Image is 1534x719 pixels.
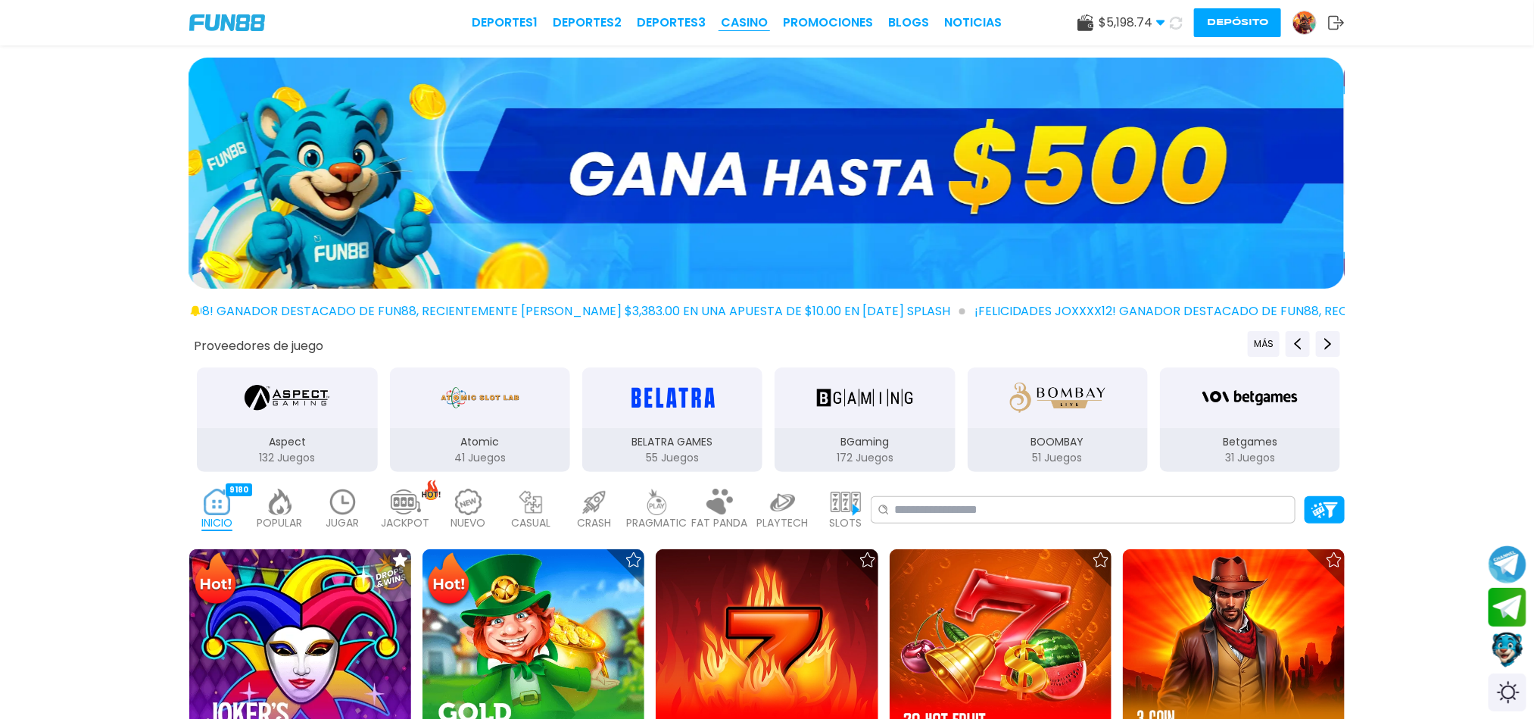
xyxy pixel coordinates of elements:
[390,450,570,466] p: 41 Juegos
[191,551,240,610] img: Hot
[516,489,547,515] img: casual_light.webp
[1292,11,1328,35] a: Avatar
[768,489,798,515] img: playtech_light.webp
[553,14,622,32] a: Deportes2
[194,338,323,354] button: Proveedores de juego
[70,302,965,320] span: ¡FELICIDADES moxxx08! GANADOR DESTACADO DE FUN88, RECIENTEMENTE [PERSON_NAME] $3,383.00 EN UNA AP...
[1286,331,1310,357] button: Previous providers
[1489,674,1526,711] div: Switch theme
[968,450,1148,466] p: 51 Juegos
[451,515,486,531] p: NUEVO
[384,366,576,474] button: Atomic
[962,366,1154,474] button: BOOMBAY
[1099,14,1165,32] span: $ 5,198.74
[454,489,484,515] img: new_light.webp
[1316,331,1340,357] button: Next providers
[637,14,706,32] a: Deportes3
[1194,8,1281,37] button: Depósito
[579,489,610,515] img: crash_light.webp
[576,366,769,474] button: BELATRA GAMES
[627,515,687,531] p: PRAGMATIC
[257,515,303,531] p: POPULAR
[202,489,232,515] img: home_active.webp
[328,489,358,515] img: recent_light.webp
[391,489,421,515] img: jackpot_light.webp
[512,515,551,531] p: CASUAL
[577,515,611,531] p: CRASH
[424,551,473,610] img: Hot
[197,434,377,450] p: Aspect
[226,483,252,496] div: 9180
[582,434,762,450] p: BELATRA GAMES
[191,366,383,474] button: Aspect
[831,489,861,515] img: slots_light.webp
[721,14,768,32] a: CASINO
[1160,450,1340,466] p: 31 Juegos
[757,515,809,531] p: PLAYTECH
[326,515,360,531] p: JUGAR
[1154,366,1346,474] button: Betgames
[582,450,762,466] p: 55 Juegos
[1202,377,1298,419] img: Betgames
[189,14,265,31] img: Company Logo
[197,450,377,466] p: 132 Juegos
[472,14,538,32] a: Deportes1
[829,515,862,531] p: SLOTS
[1248,331,1280,357] button: Previous providers
[783,14,873,32] a: Promociones
[692,515,748,531] p: FAT PANDA
[438,377,522,419] img: Atomic
[422,480,441,500] img: hot
[775,450,955,466] p: 172 Juegos
[705,489,735,515] img: fat_panda_light.webp
[769,366,961,474] button: BGaming
[382,515,430,531] p: JACKPOT
[817,377,912,419] img: BGaming
[944,14,1002,32] a: NOTICIAS
[642,489,672,515] img: pragmatic_light.webp
[1311,502,1338,518] img: Platform Filter
[1489,545,1526,584] button: Join telegram channel
[775,434,955,450] p: BGaming
[245,377,329,419] img: Aspect
[1489,630,1526,670] button: Contact customer service
[1010,377,1105,419] img: BOOMBAY
[625,377,720,419] img: BELATRA GAMES
[201,515,232,531] p: INICIO
[189,58,1344,289] img: GANA hasta $500
[265,489,295,515] img: popular_light.webp
[1293,11,1316,34] img: Avatar
[1489,588,1526,627] button: Join telegram
[888,14,929,32] a: BLOGS
[390,434,570,450] p: Atomic
[968,434,1148,450] p: BOOMBAY
[1160,434,1340,450] p: Betgames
